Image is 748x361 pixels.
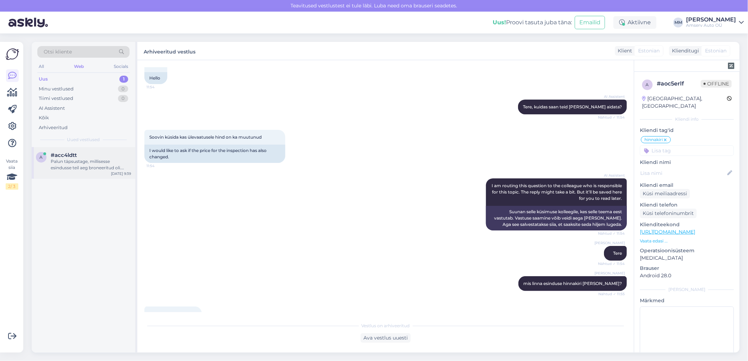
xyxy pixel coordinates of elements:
[73,62,85,71] div: Web
[640,297,734,304] p: Märkmed
[523,281,622,286] span: mis linna esinduse hinnakiri [PERSON_NAME]?
[640,238,734,244] p: Vaata edasi ...
[111,171,131,176] div: [DATE] 9:39
[657,80,701,88] div: # aoc5erlf
[640,189,690,198] div: Küsi meiliaadressi
[644,138,663,142] span: hinnakiri
[669,47,699,55] div: Klienditugi
[640,272,734,279] p: Android 28.0
[39,76,48,83] div: Uus
[728,63,734,69] img: zendesk
[147,163,173,169] span: 11:54
[144,145,285,163] div: I would like to ask if the price for the inspection has also changed.
[686,17,744,28] a: [PERSON_NAME]Amserv Auto OÜ
[646,82,649,87] span: a
[594,240,625,246] span: [PERSON_NAME]
[144,72,167,84] div: Hello
[112,62,130,71] div: Socials
[598,261,625,266] span: Nähtud ✓ 11:54
[640,209,697,218] div: Küsi telefoninumbrit
[686,23,736,28] div: Amserv Auto OÜ
[640,127,734,134] p: Kliendi tag'id
[362,323,410,329] span: Vestlus on arhiveeritud
[640,159,734,166] p: Kliendi nimi
[6,183,18,190] div: 2 / 3
[673,18,683,27] div: MM
[598,115,625,120] span: Nähtud ✓ 11:54
[118,85,128,93] div: 0
[6,47,19,61] img: Askly Logo
[613,251,622,256] span: Tere
[701,80,732,88] span: Offline
[51,152,77,158] span: #acc4ldtt
[642,95,727,110] div: [GEOGRAPHIC_DATA], [GEOGRAPHIC_DATA]
[39,105,65,112] div: AI Assistent
[598,173,625,178] span: AI Assistent
[640,229,695,235] a: [URL][DOMAIN_NAME]
[613,16,656,29] div: Aktiivne
[39,114,49,121] div: Kõik
[598,291,625,297] span: Nähtud ✓ 11:55
[640,221,734,228] p: Klienditeekond
[6,158,18,190] div: Vaata siia
[686,17,736,23] div: [PERSON_NAME]
[40,154,43,160] span: a
[575,16,605,29] button: Emailid
[523,104,622,109] span: Tere, kuidas saan teid [PERSON_NAME] aidata?
[39,95,73,102] div: Tiimi vestlused
[640,145,734,156] input: Lisa tag
[119,76,128,83] div: 1
[44,48,72,56] span: Otsi kliente
[51,158,131,171] div: Palun täpsustage, millisesse esindusse teil aeg broneeritud oli. Samuti palume edastada oma auto ...
[640,247,734,254] p: Operatsioonisüsteem
[118,95,128,102] div: 0
[147,84,173,90] span: 11:54
[39,85,74,93] div: Minu vestlused
[640,265,734,272] p: Brauser
[594,271,625,276] span: [PERSON_NAME]
[37,62,45,71] div: All
[598,231,625,236] span: Nähtud ✓ 11:54
[640,254,734,262] p: [MEDICAL_DATA]
[492,183,623,201] span: I am routing this question to the colleague who is responsible for this topic. The reply might ta...
[640,201,734,209] p: Kliendi telefon
[149,311,197,316] span: [GEOGRAPHIC_DATA]
[705,47,727,55] span: Estonian
[39,124,68,131] div: Arhiveeritud
[493,18,572,27] div: Proovi tasuta juba täna:
[149,134,262,140] span: Soovin küsida kas ülevaatusele hind on ka muutunud
[638,47,660,55] span: Estonian
[67,137,100,143] span: Uued vestlused
[144,46,195,56] label: Arhiveeritud vestlus
[640,169,726,177] input: Lisa nimi
[640,116,734,122] div: Kliendi info
[640,182,734,189] p: Kliendi email
[486,206,627,230] div: Suunan selle küsimuse kolleegile, kes selle teema eest vastutab. Vastuse saamine võib veidi aega ...
[615,47,632,55] div: Klient
[361,333,411,343] div: Ava vestlus uuesti
[493,19,506,26] b: Uus!
[640,286,734,293] div: [PERSON_NAME]
[598,94,625,99] span: AI Assistent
